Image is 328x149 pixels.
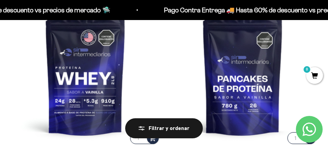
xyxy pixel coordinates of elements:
[303,65,311,73] mark: 0
[125,118,203,138] button: Filtrar y ordenar
[139,124,189,133] div: Filtrar y ordenar
[306,72,323,80] a: 0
